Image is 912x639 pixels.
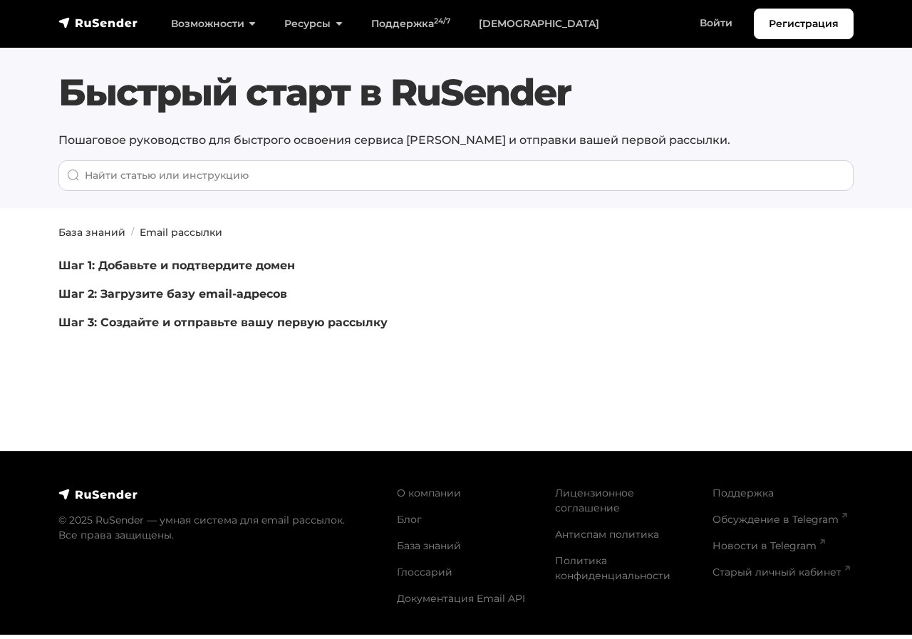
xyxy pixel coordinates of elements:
[58,287,287,301] a: Шаг 2: Загрузите базу email-адресов
[397,566,452,578] a: Глоссарий
[712,513,847,526] a: Обсуждение в Telegram
[157,9,270,38] a: Возможности
[58,487,138,502] img: RuSender
[397,592,525,605] a: Документация Email API
[434,16,450,26] sup: 24/7
[712,539,825,552] a: Новости в Telegram
[465,9,613,38] a: [DEMOGRAPHIC_DATA]
[58,259,295,272] a: Шаг 1: Добавьте и подтвердите домен
[397,487,461,499] a: О компании
[712,487,774,499] a: Поддержка
[50,225,862,240] nav: breadcrumb
[685,9,747,38] a: Войти
[712,566,850,578] a: Старый личный кабинет
[58,132,854,149] p: Пошаговое руководство для быстрого освоения сервиса [PERSON_NAME] и отправки вашей первой рассылки.
[58,160,854,191] input: When autocomplete results are available use up and down arrows to review and enter to go to the d...
[555,487,634,514] a: Лицензионное соглашение
[555,554,670,582] a: Политика конфиденциальности
[397,513,422,526] a: Блог
[140,226,222,239] a: Email рассылки
[58,71,854,115] h1: Быстрый старт в RuSender
[58,226,125,239] a: База знаний
[58,316,388,329] a: Шаг 3: Создайте и отправьте вашу первую рассылку
[270,9,356,38] a: Ресурсы
[58,16,138,30] img: RuSender
[754,9,854,39] a: Регистрация
[357,9,465,38] a: Поддержка24/7
[397,539,461,552] a: База знаний
[67,169,80,182] img: Поиск
[58,513,380,543] p: © 2025 RuSender — умная система для email рассылок. Все права защищены.
[555,528,659,541] a: Антиспам политика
